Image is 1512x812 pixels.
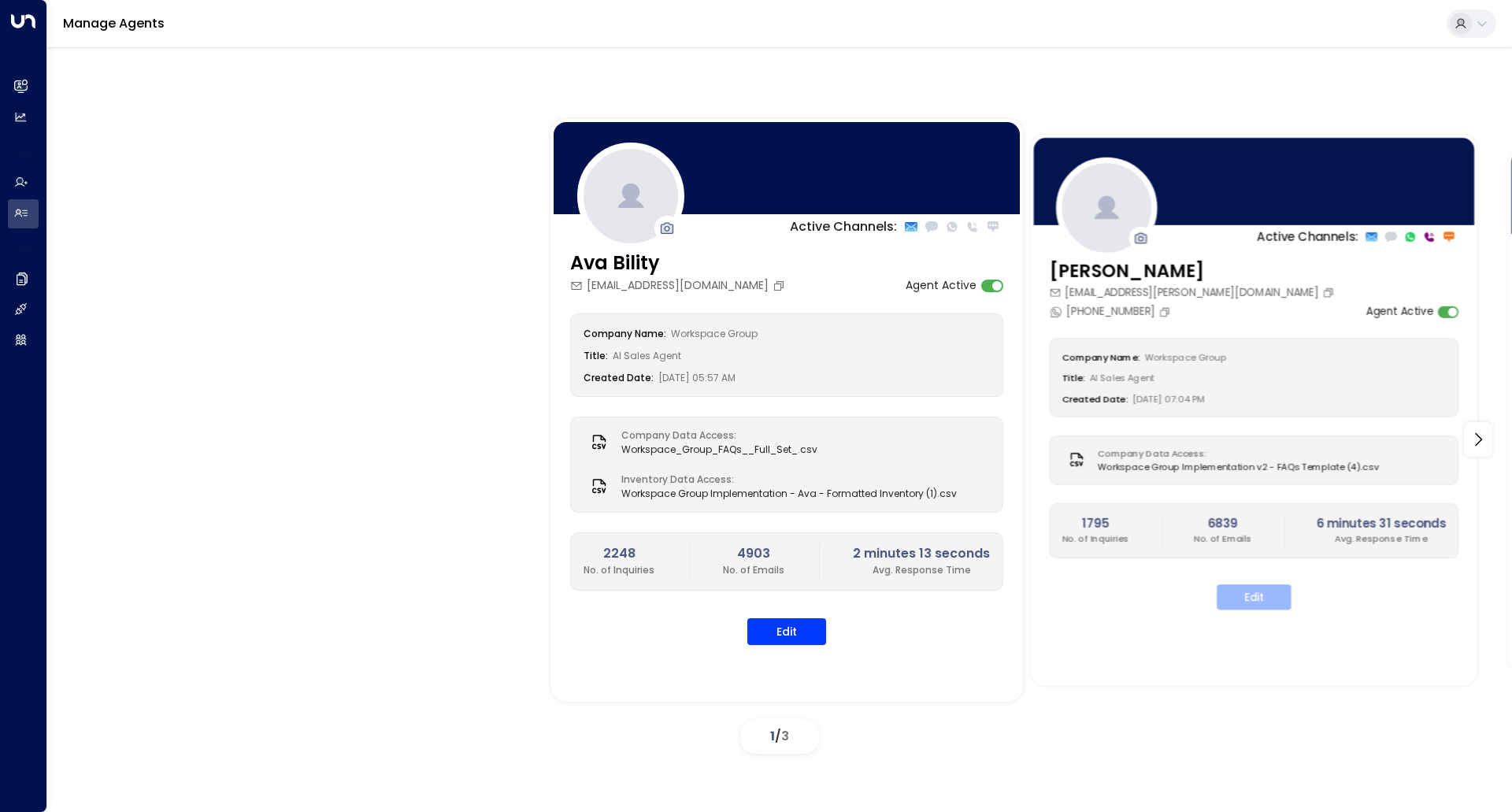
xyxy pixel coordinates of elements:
[1132,392,1204,405] span: [DATE] 07:04 PM
[723,563,784,577] p: No. of Emails
[671,327,758,340] span: Workspace Group
[63,14,165,32] a: Manage Agents
[1097,447,1371,460] label: Company Data Access:
[621,487,957,501] span: Workspace Group Implementation - Ava - Formatted Inventory (1).csv
[1089,372,1154,384] span: AI Sales Agent
[1062,350,1140,363] label: Company Name:
[621,443,817,457] span: Workspace_Group_FAQs__Full_Set_.csv
[1062,372,1084,384] label: Title:
[1062,532,1128,546] p: No. of Inquiries
[1158,306,1174,317] button: Copy
[1366,304,1433,320] label: Agent Active
[1316,532,1445,546] p: Avg. Response Time
[584,349,608,362] label: Title:
[770,727,775,745] span: 1
[570,277,789,294] div: [EMAIL_ADDRESS][DOMAIN_NAME]
[853,563,990,577] p: Avg. Response Time
[781,727,789,745] span: 3
[773,280,789,292] button: Copy
[906,277,976,294] label: Agent Active
[584,544,654,563] h2: 2248
[853,544,990,563] h2: 2 minutes 13 seconds
[1257,228,1358,246] p: Active Channels:
[1049,258,1338,284] h3: [PERSON_NAME]
[621,428,810,443] label: Company Data Access:
[584,371,654,384] label: Created Date:
[1193,532,1251,546] p: No. of Emails
[1049,304,1174,320] div: [PHONE_NUMBER]
[1144,350,1226,363] span: Workspace Group
[723,544,784,563] h2: 4903
[621,473,949,487] label: Inventory Data Access:
[1049,284,1338,300] div: [EMAIL_ADDRESS][PERSON_NAME][DOMAIN_NAME]
[1193,514,1251,532] h2: 6839
[747,618,826,645] button: Edit
[658,371,736,384] span: [DATE] 05:57 AM
[570,249,789,277] h3: Ava Bility
[740,719,819,754] div: /
[1097,460,1378,473] span: Workspace Group Implementation v2 - FAQs Template (4).csv
[584,563,654,577] p: No. of Inquiries
[1217,584,1291,610] button: Edit
[790,217,897,236] p: Active Channels:
[1316,514,1445,532] h2: 6 minutes 31 seconds
[1062,514,1128,532] h2: 1795
[613,349,681,362] span: AI Sales Agent
[1062,392,1128,405] label: Created Date:
[584,327,666,340] label: Company Name:
[1322,287,1338,298] button: Copy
